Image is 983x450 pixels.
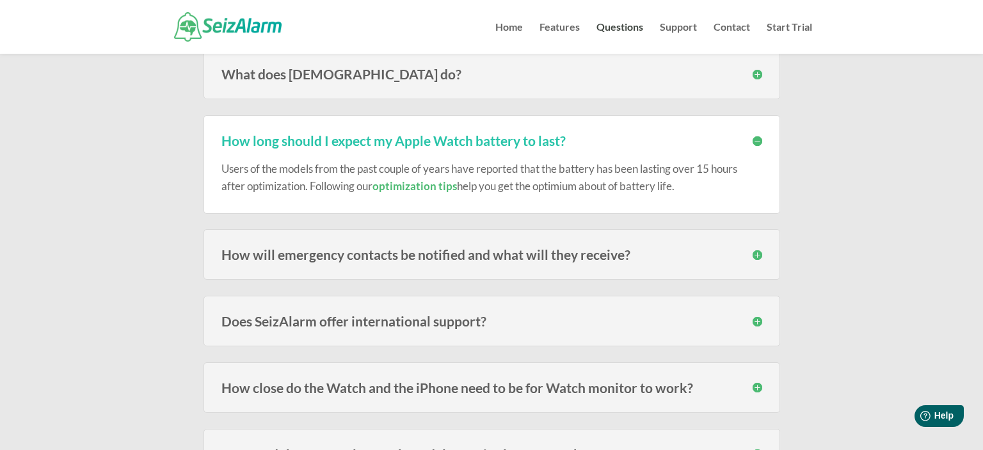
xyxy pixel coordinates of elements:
[767,22,812,54] a: Start Trial
[221,134,762,147] h3: How long should I expect my Apple Watch battery to last?
[221,314,762,328] h3: Does SeizAlarm offer international support?
[660,22,697,54] a: Support
[495,22,523,54] a: Home
[714,22,750,54] a: Contact
[869,400,969,436] iframe: Help widget launcher
[596,22,643,54] a: Questions
[221,67,762,81] h3: What does [DEMOGRAPHIC_DATA] do?
[221,160,762,195] p: Users of the models from the past couple of years have reported that the battery has been lasting...
[221,381,762,394] h3: How close do the Watch and the iPhone need to be for Watch monitor to work?
[174,12,282,41] img: SeizAlarm
[372,179,457,193] a: optimization tips
[539,22,580,54] a: Features
[221,248,762,261] h3: How will emergency contacts be notified and what will they receive?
